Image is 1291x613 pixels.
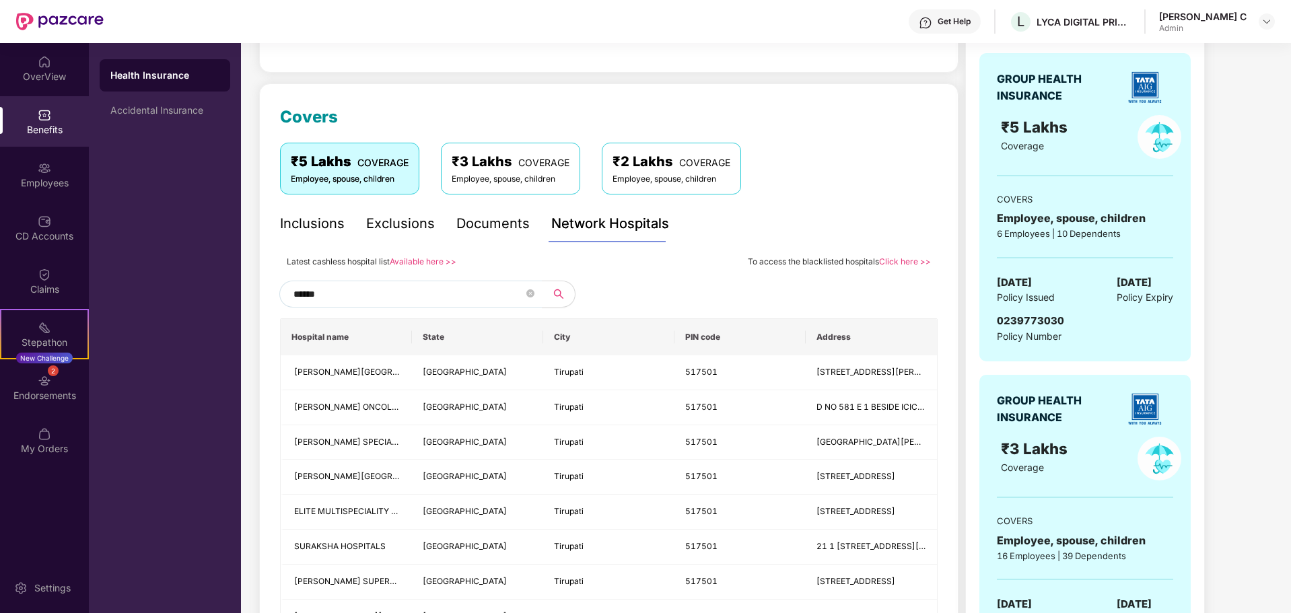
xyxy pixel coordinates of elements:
span: 517501 [685,506,718,516]
div: GROUP HEALTH INSURANCE [997,71,1115,104]
span: Latest cashless hospital list [287,256,390,266]
span: Tirupati [554,367,584,377]
div: Accidental Insurance [110,105,219,116]
span: [GEOGRAPHIC_DATA] [423,541,507,551]
span: ₹5 Lakhs [1001,118,1072,136]
td: Tirupati [543,390,674,425]
span: [GEOGRAPHIC_DATA] [423,367,507,377]
span: close-circle [526,289,534,297]
img: svg+xml;base64,PHN2ZyBpZD0iQ2xhaW0iIHhtbG5zPSJodHRwOi8vd3d3LnczLm9yZy8yMDAwL3N2ZyIgd2lkdGg9IjIwIi... [38,268,51,281]
th: State [412,319,543,355]
td: Andhra Pradesh [412,390,543,425]
span: Policy Issued [997,290,1055,305]
td: Tirupati [543,530,674,565]
span: Tirupati [554,541,584,551]
div: ₹5 Lakhs [291,151,409,172]
div: Health Insurance [110,69,219,82]
div: 16 Employees | 39 Dependents [997,549,1173,563]
span: ₹3 Lakhs [1001,439,1072,458]
span: [DATE] [1117,275,1152,291]
span: 517501 [685,402,718,412]
span: 517501 [685,367,718,377]
td: Andhra Pradesh [412,495,543,530]
span: Tirupati [554,506,584,516]
td: VENNELA SUPERSPECIALITY EYE & DENTAL HOSPITAL [281,565,412,600]
td: 502 B 1st Floor, KT Road [806,565,937,600]
img: svg+xml;base64,PHN2ZyBpZD0iSGVscC0zMngzMiIgeG1sbnM9Imh0dHA6Ly93d3cudzMub3JnLzIwMDAvc3ZnIiB3aWR0aD... [919,16,932,30]
span: Coverage [1001,462,1044,473]
span: [PERSON_NAME] SPECIALITY HOSPITAL [294,437,451,447]
td: Tirupati [543,495,674,530]
img: policyIcon [1138,115,1181,159]
span: [STREET_ADDRESS][PERSON_NAME] [816,367,962,377]
span: Covers [280,107,338,127]
td: Tirupati [543,425,674,460]
span: SURAKSHA HOSPITALS [294,541,386,551]
div: GROUP HEALTH INSURANCE [997,392,1115,426]
th: Hospital name [281,319,412,355]
div: LYCA DIGITAL PRIVATE LIMITED [1037,15,1131,28]
td: SANJANA HOSPITAL [281,460,412,495]
a: Available here >> [390,256,456,266]
th: City [543,319,674,355]
span: 517501 [685,576,718,586]
span: [STREET_ADDRESS] [816,471,895,481]
td: Andhra Pradesh [412,565,543,600]
span: [GEOGRAPHIC_DATA] [423,471,507,481]
span: 517501 [685,437,718,447]
span: 517501 [685,471,718,481]
div: Employee, spouse, children [613,173,730,186]
div: Employee, spouse, children [997,210,1173,227]
span: Tirupati [554,471,584,481]
span: [GEOGRAPHIC_DATA] [423,437,507,447]
span: [PERSON_NAME] SUPERSPECIALITY EYE & DENTAL HOSPITAL [294,576,536,586]
span: [STREET_ADDRESS] [816,506,895,516]
div: COVERS [997,192,1173,206]
th: PIN code [674,319,806,355]
div: 2 [48,365,59,376]
td: D NO 581 E 1 BESIDE ICICI BANK, REDDY & REDDY COLONY [806,390,937,425]
td: Tirupati [543,460,674,495]
span: [DATE] [1117,596,1152,612]
span: Policy Number [997,330,1061,342]
td: SRI PADMAVATHI HEALTH CARE HOSPITAL [281,355,412,390]
div: Get Help [938,16,971,27]
div: Stepathon [1,336,88,349]
a: Click here >> [879,256,931,266]
td: Tirupati [543,565,674,600]
span: [DATE] [997,275,1032,291]
td: 21 1 45/6 SRIRAM NAGAR WARD NO21 KARAKAMBADI ROAD, NEAR RENDU MADDIMANULU [806,530,937,565]
span: [PERSON_NAME] ONCOLOGY & RHEUMATOLOGY CENTER [294,402,521,412]
div: Admin [1159,23,1247,34]
div: [PERSON_NAME] C [1159,10,1247,23]
img: policyIcon [1138,437,1181,480]
th: Address [806,319,937,355]
td: Andhra Pradesh [412,355,543,390]
img: svg+xml;base64,PHN2ZyBpZD0iQmVuZWZpdHMiIHhtbG5zPSJodHRwOi8vd3d3LnczLm9yZy8yMDAwL3N2ZyIgd2lkdGg9Ij... [38,108,51,122]
div: New Challenge [16,353,73,363]
span: D NO 581 E 1 BESIDE ICICI BANK, REDDY & REDDY COLONY [816,402,1049,412]
span: Tirupati [554,576,584,586]
span: [GEOGRAPHIC_DATA] [423,402,507,412]
td: Tirupati [543,355,674,390]
span: Coverage [1001,140,1044,151]
span: close-circle [526,287,534,300]
div: Employee, spouse, children [291,173,409,186]
span: [PERSON_NAME][GEOGRAPHIC_DATA] [294,471,445,481]
span: [PERSON_NAME][GEOGRAPHIC_DATA] [294,367,445,377]
td: SANVI ONCOLOGY & RHEUMATOLOGY CENTER [281,390,412,425]
span: 517501 [685,541,718,551]
div: ₹2 Lakhs [613,151,730,172]
span: [DATE] [997,596,1032,612]
div: ₹3 Lakhs [452,151,569,172]
span: COVERAGE [679,157,730,168]
span: 0239773030 [997,314,1064,327]
div: Exclusions [366,213,435,234]
img: svg+xml;base64,PHN2ZyBpZD0iTXlfT3JkZXJzIiBkYXRhLW5hbWU9Ik15IE9yZGVycyIgeG1sbnM9Imh0dHA6Ly93d3cudz... [38,427,51,441]
span: [GEOGRAPHIC_DATA][PERSON_NAME] [816,437,967,447]
span: Hospital name [291,332,401,342]
img: svg+xml;base64,PHN2ZyB4bWxucz0iaHR0cDovL3d3dy53My5vcmcvMjAwMC9zdmciIHdpZHRoPSIyMSIgaGVpZ2h0PSIyMC... [38,321,51,334]
span: To access the blacklisted hospitals [748,256,879,266]
span: COVERAGE [357,157,409,168]
div: Settings [30,581,75,595]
